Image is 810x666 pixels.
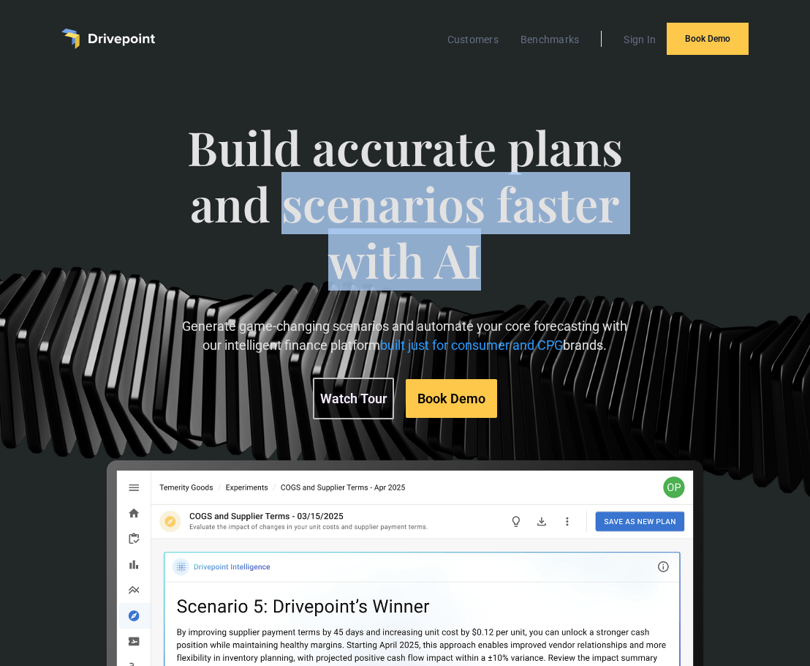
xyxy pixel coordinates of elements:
[440,30,506,49] a: Customers
[380,337,563,353] span: built just for consumer and CPG
[616,30,663,49] a: Sign In
[180,119,631,317] span: Build accurate plans and scenarios faster with AI
[61,29,155,49] a: home
[6,21,228,134] iframe: profile
[180,317,631,353] p: Generate game-changing scenarios and automate your core forecasting with our intelligent finance ...
[313,378,394,419] a: Watch Tour
[513,30,587,49] a: Benchmarks
[667,23,749,55] a: Book Demo
[406,379,497,418] a: Book Demo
